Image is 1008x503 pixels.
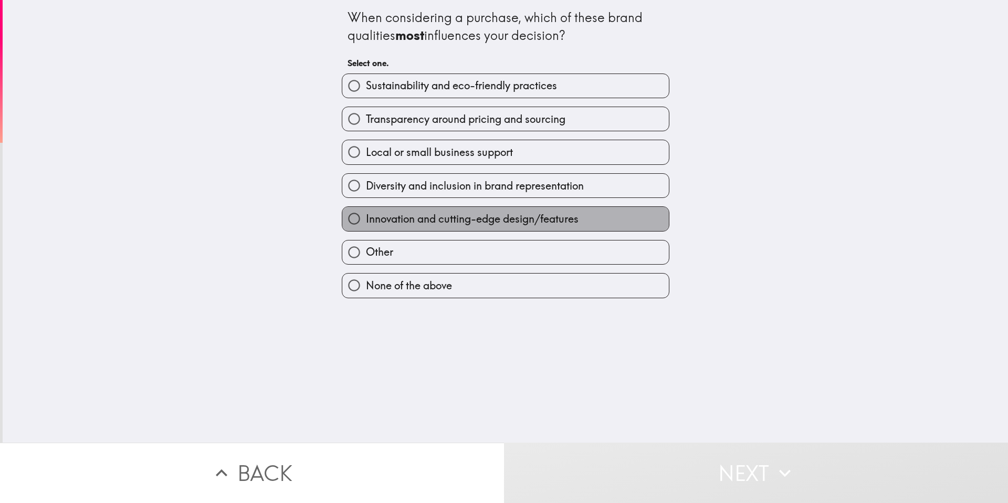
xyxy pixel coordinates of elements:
[366,245,393,259] span: Other
[342,174,669,197] button: Diversity and inclusion in brand representation
[395,27,424,43] b: most
[366,112,565,127] span: Transparency around pricing and sourcing
[342,207,669,230] button: Innovation and cutting-edge design/features
[366,78,557,93] span: Sustainability and eco-friendly practices
[366,212,579,226] span: Innovation and cutting-edge design/features
[342,140,669,164] button: Local or small business support
[342,107,669,131] button: Transparency around pricing and sourcing
[348,57,664,69] h6: Select one.
[348,9,664,44] div: When considering a purchase, which of these brand qualities influences your decision?
[366,179,584,193] span: Diversity and inclusion in brand representation
[366,278,452,293] span: None of the above
[366,145,513,160] span: Local or small business support
[342,240,669,264] button: Other
[342,74,669,98] button: Sustainability and eco-friendly practices
[342,274,669,297] button: None of the above
[504,443,1008,503] button: Next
